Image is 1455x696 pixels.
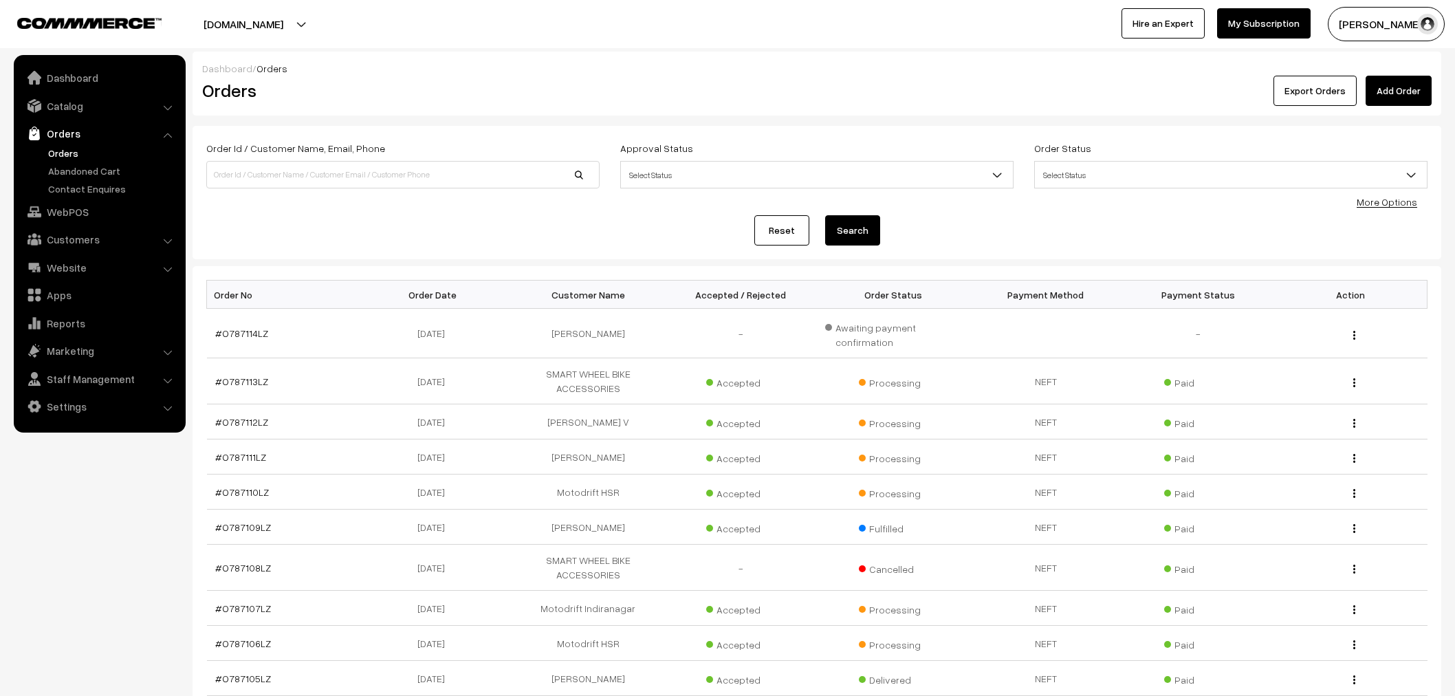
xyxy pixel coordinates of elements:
td: NEFT [970,661,1122,696]
td: NEFT [970,591,1122,626]
a: Apps [17,283,181,307]
span: Accepted [706,634,775,652]
span: Accepted [706,372,775,390]
td: Motodrift HSR [512,475,664,510]
span: Paid [1164,518,1233,536]
a: Abandoned Cart [45,164,181,178]
a: #O787106LZ [215,638,271,649]
td: NEFT [970,358,1122,404]
span: Accepted [706,483,775,501]
a: COMMMERCE [17,14,138,30]
td: [PERSON_NAME] [512,439,664,475]
button: [PERSON_NAME] [1328,7,1445,41]
td: NEFT [970,404,1122,439]
span: Select Status [1034,161,1427,188]
span: Accepted [706,448,775,466]
td: NEFT [970,439,1122,475]
span: Processing [859,413,928,431]
span: Cancelled [859,558,928,576]
a: Add Order [1366,76,1432,106]
img: Menu [1353,419,1355,428]
label: Order Status [1034,141,1091,155]
label: Order Id / Customer Name, Email, Phone [206,141,385,155]
td: [DATE] [359,404,512,439]
span: Paid [1164,634,1233,652]
td: Motodrift HSR [512,626,664,661]
span: Paid [1164,558,1233,576]
img: Menu [1353,489,1355,498]
td: [DATE] [359,626,512,661]
a: Settings [17,394,181,419]
a: #O787107LZ [215,602,271,614]
a: Marketing [17,338,181,363]
input: Order Id / Customer Name / Customer Email / Customer Phone [206,161,600,188]
div: / [202,61,1432,76]
th: Action [1275,281,1427,309]
th: Order Date [359,281,512,309]
span: Paid [1164,372,1233,390]
a: Catalog [17,94,181,118]
a: #O787109LZ [215,521,271,533]
td: [DATE] [359,510,512,545]
span: Awaiting payment confirmation [825,317,961,349]
a: Dashboard [17,65,181,90]
span: Paid [1164,599,1233,617]
td: [DATE] [359,475,512,510]
span: Select Status [1035,163,1427,187]
td: - [1122,309,1275,358]
a: #O787110LZ [215,486,269,498]
span: Processing [859,634,928,652]
span: Accepted [706,599,775,617]
span: Paid [1164,448,1233,466]
span: Select Status [620,161,1014,188]
button: Export Orders [1273,76,1357,106]
img: Menu [1353,454,1355,463]
span: Processing [859,483,928,501]
a: #O787113LZ [215,376,268,387]
a: Website [17,255,181,280]
td: NEFT [970,545,1122,591]
img: Menu [1353,605,1355,614]
button: [DOMAIN_NAME] [155,7,331,41]
td: [DATE] [359,661,512,696]
span: Paid [1164,413,1233,431]
span: Accepted [706,413,775,431]
span: Select Status [621,163,1013,187]
td: - [664,309,817,358]
span: Processing [859,599,928,617]
th: Accepted / Rejected [664,281,817,309]
a: Staff Management [17,367,181,391]
span: Paid [1164,483,1233,501]
a: Reset [754,215,809,246]
img: user [1417,14,1438,34]
a: #O787112LZ [215,416,268,428]
a: Reports [17,311,181,336]
span: Paid [1164,669,1233,687]
a: Hire an Expert [1122,8,1205,39]
a: WebPOS [17,199,181,224]
td: SMART WHEEL BIKE ACCESSORIES [512,358,664,404]
a: #O787108LZ [215,562,271,574]
span: Fulfilled [859,518,928,536]
a: My Subscription [1217,8,1311,39]
span: Accepted [706,518,775,536]
td: NEFT [970,510,1122,545]
span: Processing [859,448,928,466]
th: Order No [207,281,360,309]
td: [PERSON_NAME] [512,510,664,545]
th: Order Status [817,281,970,309]
a: Dashboard [202,63,252,74]
h2: Orders [202,80,598,101]
img: Menu [1353,524,1355,533]
th: Payment Method [970,281,1122,309]
img: Menu [1353,640,1355,649]
a: More Options [1357,196,1417,208]
td: NEFT [970,626,1122,661]
td: NEFT [970,475,1122,510]
td: [DATE] [359,358,512,404]
td: Motodrift Indiranagar [512,591,664,626]
a: Customers [17,227,181,252]
img: COMMMERCE [17,18,162,28]
span: Processing [859,372,928,390]
a: #O787114LZ [215,327,268,339]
